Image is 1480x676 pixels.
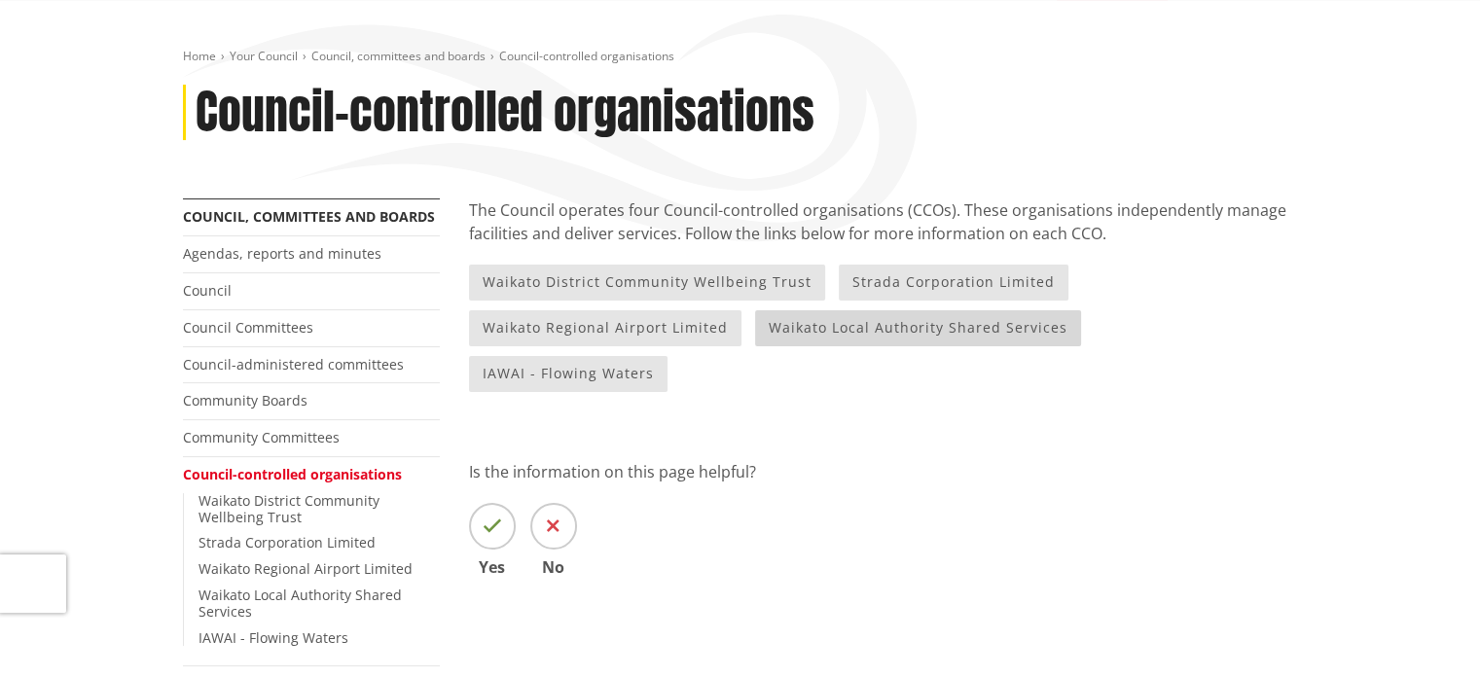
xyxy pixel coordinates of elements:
h1: Council-controlled organisations [196,85,814,141]
a: Council Committees [183,318,313,337]
a: Council [183,281,232,300]
nav: breadcrumb [183,49,1298,65]
a: Waikato Local Authority Shared Services [755,310,1081,346]
a: Community Boards [183,391,307,409]
a: Waikato Local Authority Shared Services [199,586,402,621]
a: Waikato Regional Airport Limited [199,559,413,578]
a: Strada Corporation Limited [199,533,376,551]
a: Strada Corporation Limited [839,265,1068,301]
a: Your Council [230,48,298,64]
a: Home [183,48,216,64]
span: No [530,559,577,575]
a: Community Committees [183,428,340,446]
a: Waikato District Community Wellbeing Trust [199,491,379,526]
a: IAWAI - Flowing Waters [469,356,668,392]
iframe: Messenger Launcher [1390,594,1461,664]
a: Agendas, reports and minutes [183,244,381,263]
a: Council-administered committees [183,355,404,374]
a: Waikato Regional Airport Limited [469,310,741,346]
p: Is the information on this page helpful? [469,460,1298,483]
a: IAWAI - Flowing Waters [199,628,348,647]
a: Council-controlled organisations [183,465,402,483]
span: Yes [469,559,516,575]
a: Waikato District Community Wellbeing Trust [469,265,825,301]
a: Council, committees and boards [183,207,435,226]
p: The Council operates four Council-controlled organisations (CCOs). These organisations independen... [469,198,1298,245]
a: Council, committees and boards [311,48,486,64]
span: Council-controlled organisations [499,48,674,64]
